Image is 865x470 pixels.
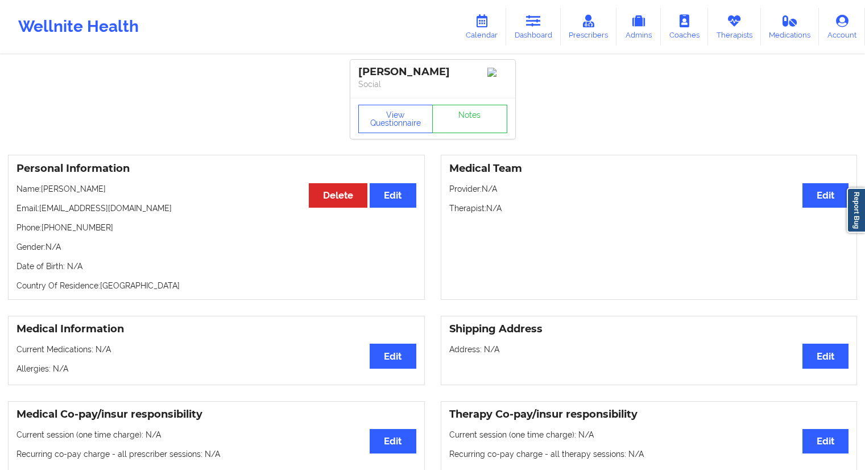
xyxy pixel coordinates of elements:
[16,162,416,175] h3: Personal Information
[449,429,849,440] p: Current session (one time charge): N/A
[449,448,849,460] p: Recurring co-pay charge - all therapy sessions : N/A
[16,203,416,214] p: Email: [EMAIL_ADDRESS][DOMAIN_NAME]
[432,105,507,133] a: Notes
[358,105,433,133] button: View Questionnaire
[16,448,416,460] p: Recurring co-pay charge - all prescriber sessions : N/A
[847,188,865,233] a: Report Bug
[561,8,617,46] a: Prescribers
[449,183,849,195] p: Provider: N/A
[449,162,849,175] h3: Medical Team
[802,344,849,368] button: Edit
[370,183,416,208] button: Edit
[16,363,416,374] p: Allergies: N/A
[661,8,708,46] a: Coaches
[802,183,849,208] button: Edit
[449,344,849,355] p: Address: N/A
[16,323,416,336] h3: Medical Information
[16,261,416,272] p: Date of Birth: N/A
[358,79,507,90] p: Social
[370,344,416,368] button: Edit
[358,65,507,79] div: [PERSON_NAME]
[16,429,416,440] p: Current session (one time charge): N/A
[16,408,416,421] h3: Medical Co-pay/insur responsibility
[506,8,561,46] a: Dashboard
[761,8,820,46] a: Medications
[16,222,416,233] p: Phone: [PHONE_NUMBER]
[802,429,849,453] button: Edit
[449,408,849,421] h3: Therapy Co-pay/insur responsibility
[370,429,416,453] button: Edit
[487,68,507,77] img: Image%2Fplaceholer-image.png
[708,8,761,46] a: Therapists
[449,323,849,336] h3: Shipping Address
[457,8,506,46] a: Calendar
[449,203,849,214] p: Therapist: N/A
[16,344,416,355] p: Current Medications: N/A
[616,8,661,46] a: Admins
[16,280,416,291] p: Country Of Residence: [GEOGRAPHIC_DATA]
[819,8,865,46] a: Account
[16,183,416,195] p: Name: [PERSON_NAME]
[309,183,367,208] button: Delete
[16,241,416,253] p: Gender: N/A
